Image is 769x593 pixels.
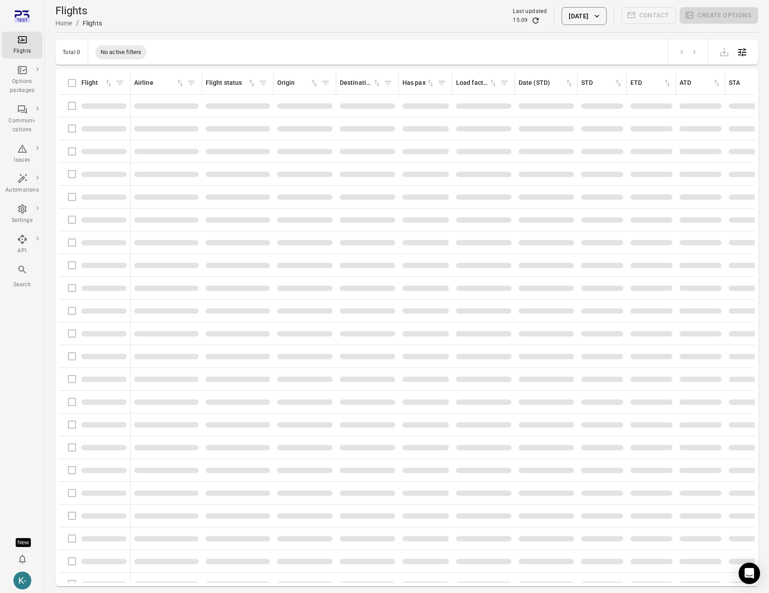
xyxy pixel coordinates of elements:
[5,117,39,134] div: Communi-cations
[402,78,435,88] div: Sort by has pax in ascending order
[13,572,31,589] div: K-
[2,201,42,228] a: Settings
[83,19,102,28] div: Flights
[513,7,547,16] div: Last updated
[95,48,147,57] span: No active filters
[680,7,758,25] span: Please make a selection to create an option package
[621,7,676,25] span: Please make a selection to create communications
[185,76,198,90] span: Filter by airline
[519,78,574,88] div: Sort by date (STD) in ascending order
[256,76,270,90] span: Filter by flight status
[2,62,42,98] a: Options packages
[10,568,35,593] button: Kristinn - avilabs
[715,47,733,56] span: Please make a selection to export
[2,171,42,197] a: Automations
[739,563,760,584] div: Open Intercom Messenger
[81,78,113,88] div: Sort by flight in ascending order
[531,16,540,25] button: Refresh data
[2,32,42,58] a: Flights
[2,141,42,167] a: Issues
[2,231,42,258] a: API
[113,76,127,90] span: Filter by flight
[498,76,511,90] span: Filter by load factor
[2,101,42,137] a: Communi-cations
[581,78,623,88] div: Sort by STD in ascending order
[680,78,721,88] div: Sort by ATD in ascending order
[134,78,185,88] div: Sort by airline in ascending order
[5,246,39,255] div: API
[55,20,72,27] a: Home
[55,4,102,18] h1: Flights
[16,538,31,547] div: Tooltip anchor
[5,156,39,165] div: Issues
[5,216,39,225] div: Settings
[63,49,80,55] div: Total 0
[319,76,332,90] span: Filter by origin
[5,47,39,56] div: Flights
[456,78,498,88] div: Sort by load factor in ascending order
[55,18,102,29] nav: Breadcrumbs
[206,78,256,88] div: Sort by flight status in ascending order
[562,7,606,25] button: [DATE]
[2,262,42,292] button: Search
[513,16,528,25] div: 15:09
[5,77,39,95] div: Options packages
[76,18,79,29] li: /
[630,78,672,88] div: Sort by ETD in ascending order
[5,186,39,195] div: Automations
[340,78,381,88] div: Sort by destination in ascending order
[381,76,395,90] span: Filter by destination
[435,76,448,90] span: Filter by has pax
[733,43,751,61] button: Open table configuration
[13,550,31,568] button: Notifications
[676,46,701,58] nav: pagination navigation
[5,280,39,289] div: Search
[277,78,319,88] div: Sort by origin in ascending order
